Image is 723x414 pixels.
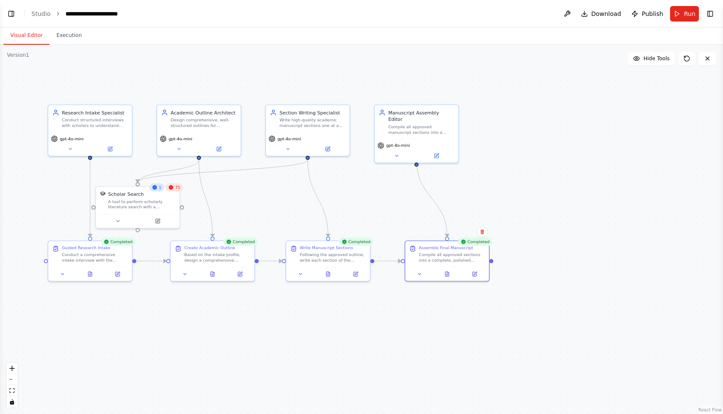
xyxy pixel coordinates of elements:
div: 175SerplyScholarSearchToolScholar SearchA tool to perform scholarly literature search with a sear... [95,186,180,229]
div: Compile all approved manuscript sections into a cohesive final draft, ensuring consistency in ton... [388,124,454,135]
div: Academic Outline Architect [171,109,237,116]
button: Open in side panel [228,270,251,278]
div: Research Intake Specialist [62,109,128,116]
button: Open in side panel [106,270,129,278]
div: CompletedCreate Academic OutlineBased on the intake profile, design a comprehensive manuscript ou... [170,241,255,282]
div: Write Manuscript Sections [300,245,353,251]
span: 1 [159,185,161,190]
div: CompletedAssemble Final ManuscriptCompile all approved sections into a complete, polished manuscr... [405,241,490,282]
g: Edge from 0251e932-4144-4f79-a2b3-7cd80f0ce053 to 207c5bbd-8db2-453e-bb99-90695e299359 [374,258,401,265]
div: Guided Research Intake [62,245,111,251]
button: fit view [6,385,18,396]
span: Download [591,9,621,18]
div: CompletedGuided Research IntakeConduct a comprehensive intake interview with the scholar about th... [48,241,133,282]
button: Publish [628,6,667,22]
button: zoom in [6,363,18,374]
div: Manuscript Assembly EditorCompile all approved manuscript sections into a cohesive final draft, e... [374,105,459,164]
div: Conduct a comprehensive intake interview with the scholar about their {research_topic}. Ask struc... [62,252,128,263]
div: Version 1 [7,52,29,59]
g: Edge from f625fcc0-ca82-4e86-9203-564238efd86d to 0251e932-4144-4f79-a2b3-7cd80f0ce053 [259,258,282,265]
div: Scholar Search [108,191,144,198]
button: Visual Editor [3,27,49,45]
button: Open in side panel [344,270,367,278]
div: Research Intake SpecialistConduct structured interviews with scholars to understand their researc... [48,105,133,157]
button: toggle interactivity [6,396,18,408]
g: Edge from 85985588-88ed-426e-99ec-c417ac7c8d8e to f625fcc0-ca82-4e86-9203-564238efd86d [195,160,216,237]
button: Run [670,6,699,22]
div: Manuscript Assembly Editor [388,109,454,123]
a: Studio [31,10,51,17]
div: Academic Outline ArchitectDesign comprehensive, well-structured outlines for academic manuscripts... [156,105,241,157]
button: Open in side panel [417,151,455,160]
button: View output [76,270,105,278]
span: gpt-4o-mini [60,136,83,142]
span: gpt-4o-mini [278,136,301,142]
button: Execution [49,27,89,45]
div: Section Writing SpecialistWrite high-quality academic manuscript sections one at a time, followin... [265,105,350,157]
button: View output [198,270,227,278]
g: Edge from 1979a5d9-7516-44f5-a038-eaa6709190f3 to db2befe4-bb0b-4b1e-8262-b8c21f6d4ee9 [134,160,311,182]
div: Following the approved outline, write each section of the {research_topic} manuscript one at a ti... [300,252,366,263]
span: 75 [175,185,180,190]
span: gpt-4o-mini [169,136,192,142]
div: Write high-quality academic manuscript sections one at a time, following the approved outline and... [279,117,345,128]
button: View output [314,270,343,278]
div: Conduct structured interviews with scholars to understand their research goals, topic, methodolog... [62,117,128,128]
g: Edge from 85985588-88ed-426e-99ec-c417ac7c8d8e to db2befe4-bb0b-4b1e-8262-b8c21f6d4ee9 [134,160,202,182]
div: A tool to perform scholarly literature search with a search_query. [108,199,175,210]
button: zoom out [6,374,18,385]
button: View output [433,270,461,278]
div: Completed [101,238,135,246]
g: Edge from 62b7acb2-853d-4bc0-a8ba-af401c83026a to 5a12dca4-799f-4627-b719-70b668fc50c8 [87,160,93,237]
button: Hide Tools [628,52,675,65]
span: Run [684,9,695,18]
button: Open in side panel [139,217,177,225]
div: React Flow controls [6,363,18,408]
span: Publish [642,9,663,18]
span: gpt-4o-mini [386,143,410,148]
div: CompletedWrite Manuscript SectionsFollowing the approved outline, write each section of the {rese... [286,241,371,282]
button: Open in side panel [463,270,486,278]
g: Edge from 5a12dca4-799f-4627-b719-70b668fc50c8 to f625fcc0-ca82-4e86-9203-564238efd86d [136,258,167,265]
button: Show right sidebar [704,8,716,20]
div: Compile all approved sections into a complete, polished manuscript on {research_topic}. Ensure: -... [419,252,485,263]
nav: breadcrumb [31,9,118,18]
a: React Flow attribution [698,408,722,412]
g: Edge from b1b1706b-3829-4ced-9a4c-e5ec39be018d to 207c5bbd-8db2-453e-bb99-90695e299359 [413,160,451,237]
div: Based on the intake profile, design a comprehensive manuscript outline for the {research_topic} r... [184,252,250,263]
div: Assemble Final Manuscript [419,245,473,251]
div: Section Writing Specialist [279,109,345,116]
button: Delete node [477,226,488,238]
button: Open in side panel [91,145,129,153]
button: Show left sidebar [5,8,17,20]
div: Completed [223,238,258,246]
div: Design comprehensive, well-structured outlines for academic manuscripts based on intake informati... [171,117,237,128]
button: Download [578,6,625,22]
button: Open in side panel [309,145,347,153]
div: Create Academic Outline [184,245,235,251]
div: Completed [339,238,373,246]
img: SerplyScholarSearchTool [100,191,105,196]
div: Completed [458,238,492,246]
span: Hide Tools [643,55,670,62]
button: Open in side panel [200,145,238,153]
g: Edge from 1979a5d9-7516-44f5-a038-eaa6709190f3 to 0251e932-4144-4f79-a2b3-7cd80f0ce053 [304,160,331,237]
